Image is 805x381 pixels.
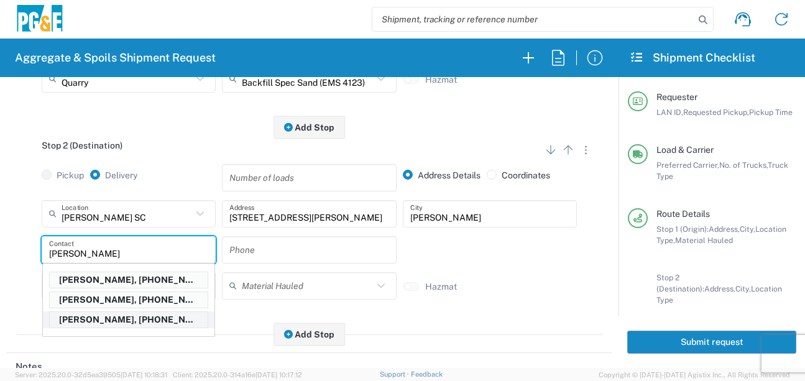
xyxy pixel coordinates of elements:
span: Requested Pickup, [683,108,749,117]
span: Server: 2025.20.0-32d5ea39505 [15,371,167,379]
span: Client: 2025.20.0-314a16e [173,371,302,379]
button: Add Stop [274,116,346,139]
span: Address, [709,224,740,234]
a: Feedback [411,370,443,378]
span: Load & Carrier [656,145,714,155]
h2: Aggregate & Spoils Shipment Request [15,50,216,65]
span: Stop 2 (Destination) [42,140,122,150]
p: Chris Albinana, 707-338-7889 [50,272,208,288]
p: Chris Costanza, 530-559-9758 [50,292,208,308]
span: Preferred Carrier, [656,160,719,170]
span: [DATE] 10:17:12 [255,371,302,379]
span: Requester [656,92,697,102]
label: Address Details [403,170,481,181]
span: LAN ID, [656,108,683,117]
span: Stop 1 (Origin): [656,224,709,234]
button: Submit request [627,331,796,354]
a: Support [380,370,411,378]
label: Hazmat [425,74,457,85]
span: Material Hauled [675,236,733,245]
span: City, [740,224,755,234]
label: Hazmat [425,281,457,292]
button: Add Stop [274,323,346,346]
img: pge [15,5,65,34]
span: Address, [704,284,735,293]
h2: Notes [16,360,42,373]
span: [DATE] 10:18:31 [121,371,167,379]
span: City, [735,284,751,293]
p: Chris Fales, 707-367-0435 [50,312,208,328]
h2: Shipment Checklist [630,50,755,65]
span: No. of Trucks, [719,160,768,170]
span: Copyright © [DATE]-[DATE] Agistix Inc., All Rights Reserved [599,369,790,380]
input: Shipment, tracking or reference number [372,7,694,31]
span: Route Details [656,209,710,219]
span: Pickup Time [749,108,793,117]
span: Stop 2 (Destination): [656,273,704,293]
label: Coordinates [487,170,550,181]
